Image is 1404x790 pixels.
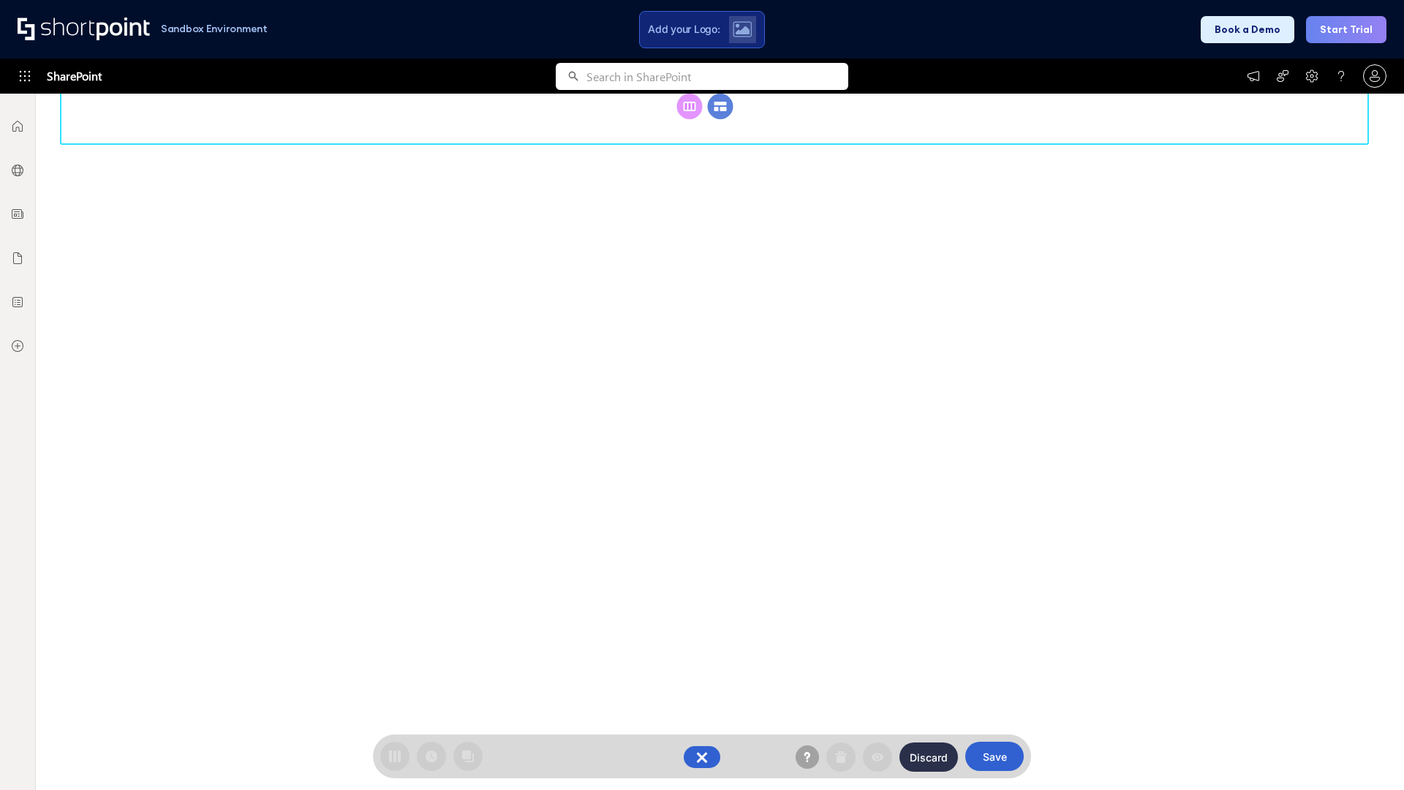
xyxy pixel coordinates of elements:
button: Book a Demo [1201,16,1294,43]
input: Search in SharePoint [586,63,848,90]
button: Discard [899,742,958,772]
button: Save [965,742,1024,771]
img: Upload logo [733,21,752,37]
h1: Sandbox Environment [161,25,268,33]
button: Start Trial [1306,16,1386,43]
iframe: Chat Widget [1331,720,1404,790]
span: Add your Logo: [648,23,720,36]
span: SharePoint [47,59,102,94]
